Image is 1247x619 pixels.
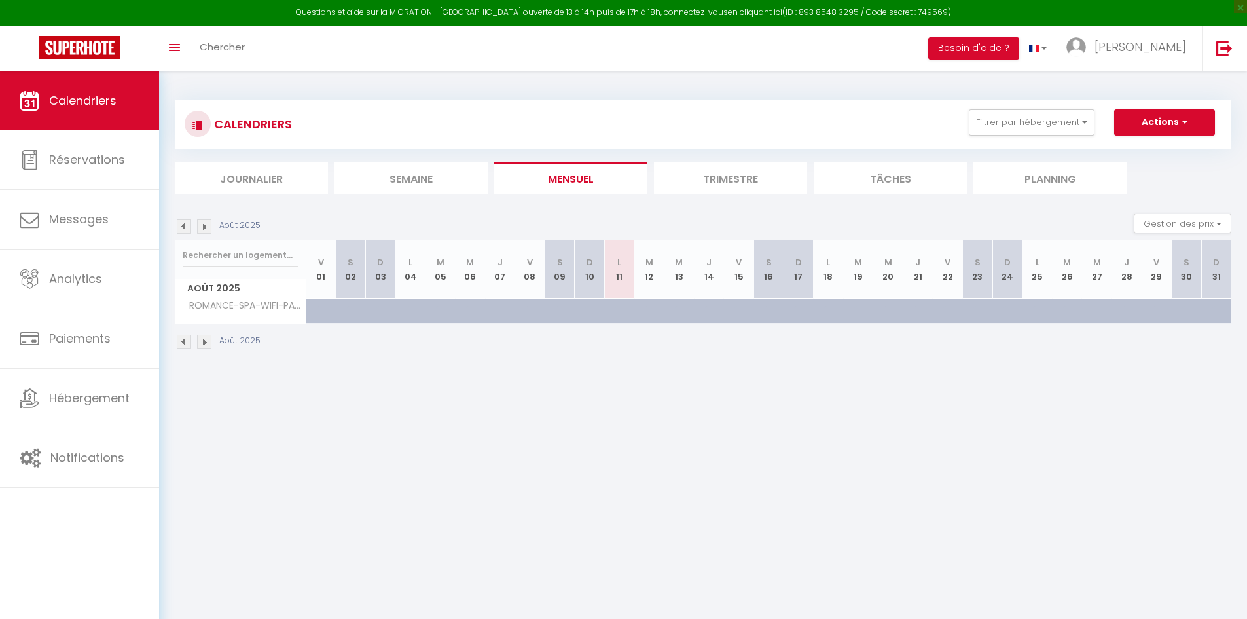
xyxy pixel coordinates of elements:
th: 03 [366,240,396,299]
abbr: M [1093,256,1101,269]
p: Août 2025 [219,219,261,232]
th: 25 [1022,240,1053,299]
abbr: J [497,256,503,269]
button: Gestion des prix [1134,214,1231,233]
p: Août 2025 [219,335,261,347]
span: Hébergement [49,390,130,406]
a: en cliquant ici [728,7,782,18]
img: ... [1066,37,1086,57]
th: 04 [395,240,425,299]
abbr: M [466,256,474,269]
abbr: L [617,256,621,269]
iframe: LiveChat chat widget [1192,564,1247,619]
span: Messages [49,211,109,227]
abbr: D [1004,256,1011,269]
abbr: S [975,256,981,269]
th: 16 [753,240,784,299]
a: ... [PERSON_NAME] [1057,26,1202,71]
abbr: J [915,256,920,269]
abbr: M [437,256,444,269]
span: Chercher [200,40,245,54]
abbr: M [645,256,653,269]
th: 13 [664,240,695,299]
th: 12 [634,240,664,299]
span: Calendriers [49,92,117,109]
button: Filtrer par hébergement [969,109,1094,136]
th: 22 [933,240,963,299]
abbr: S [557,256,563,269]
th: 10 [575,240,605,299]
th: 01 [306,240,336,299]
th: 28 [1112,240,1142,299]
abbr: S [766,256,772,269]
abbr: D [1213,256,1220,269]
abbr: J [706,256,712,269]
th: 17 [784,240,814,299]
abbr: D [377,256,384,269]
th: 31 [1201,240,1231,299]
th: 21 [903,240,933,299]
abbr: S [1184,256,1189,269]
a: Chercher [190,26,255,71]
li: Mensuel [494,162,647,194]
abbr: V [945,256,950,269]
li: Trimestre [654,162,807,194]
th: 29 [1142,240,1172,299]
span: ROMANCE-SPA-WIFI-PARKING [177,299,308,313]
abbr: M [675,256,683,269]
h3: CALENDRIERS [211,109,292,139]
img: Super Booking [39,36,120,59]
th: 08 [515,240,545,299]
abbr: J [1124,256,1129,269]
span: [PERSON_NAME] [1094,39,1186,55]
th: 23 [963,240,993,299]
abbr: D [587,256,593,269]
th: 06 [455,240,485,299]
span: Paiements [49,330,111,347]
abbr: V [736,256,742,269]
span: Notifications [50,449,124,466]
th: 02 [336,240,366,299]
th: 27 [1082,240,1112,299]
th: 14 [694,240,724,299]
th: 07 [485,240,515,299]
th: 11 [604,240,634,299]
th: 26 [1052,240,1082,299]
span: Réservations [49,151,125,168]
span: Analytics [49,271,102,287]
abbr: L [826,256,830,269]
li: Journalier [175,162,328,194]
th: 18 [814,240,844,299]
th: 24 [992,240,1022,299]
abbr: L [1036,256,1039,269]
abbr: V [527,256,533,269]
abbr: V [1153,256,1159,269]
th: 19 [843,240,873,299]
li: Semaine [334,162,488,194]
abbr: M [854,256,862,269]
abbr: M [884,256,892,269]
th: 09 [545,240,575,299]
th: 05 [425,240,456,299]
span: Août 2025 [175,279,306,298]
th: 15 [724,240,754,299]
abbr: M [1063,256,1071,269]
abbr: S [348,256,353,269]
abbr: V [318,256,324,269]
li: Planning [973,162,1127,194]
li: Tâches [814,162,967,194]
input: Rechercher un logement... [183,244,298,267]
button: Actions [1114,109,1215,136]
abbr: D [795,256,802,269]
abbr: L [408,256,412,269]
th: 20 [873,240,903,299]
button: Besoin d'aide ? [928,37,1019,60]
th: 30 [1172,240,1202,299]
img: logout [1216,40,1233,56]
